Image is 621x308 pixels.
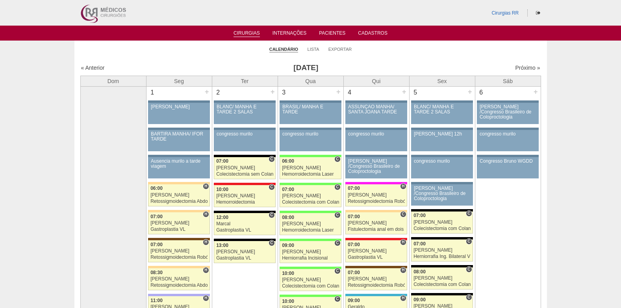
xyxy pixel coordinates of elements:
[81,65,105,71] a: « Anterior
[466,210,472,217] span: Consultório
[466,294,472,301] span: Consultório
[413,276,471,281] div: [PERSON_NAME]
[216,243,228,248] span: 13:00
[411,100,473,103] div: Key: Aviso
[212,87,224,98] div: 2
[345,240,407,262] a: H 07:00 [PERSON_NAME] Gastroplastia VL
[203,295,209,301] span: Hospital
[148,238,209,240] div: Key: Santa Joana
[269,87,276,97] div: +
[413,213,426,218] span: 07:00
[348,298,360,303] span: 09:00
[282,271,294,276] span: 10:00
[401,87,408,97] div: +
[345,155,407,157] div: Key: Aviso
[214,130,275,151] a: congresso murilo
[413,248,471,253] div: [PERSON_NAME]
[413,269,426,275] span: 08:00
[413,241,426,247] span: 07:00
[282,193,339,199] div: [PERSON_NAME]
[413,226,471,231] div: Colecistectomia com Colangiografia VL
[203,239,209,245] span: Hospital
[150,276,208,282] div: [PERSON_NAME]
[282,221,339,226] div: [PERSON_NAME]
[214,103,275,124] a: BLANC/ MANHÃ E TARDE 2 SALAS
[411,239,473,262] a: C 07:00 [PERSON_NAME] Herniorrafia Ing. Bilateral VL
[477,155,538,157] div: Key: Aviso
[411,293,473,295] div: Key: Blanc
[148,100,209,103] div: Key: Aviso
[234,30,260,37] a: Cirurgias
[414,132,470,137] div: [PERSON_NAME] 12h
[282,299,294,304] span: 10:00
[280,269,341,291] a: C 10:00 [PERSON_NAME] Colecistectomia com Colangiografia VL
[150,221,208,226] div: [PERSON_NAME]
[148,212,209,234] a: H 07:00 [PERSON_NAME] Gastroplastia VL
[345,212,407,234] a: C 07:00 [PERSON_NAME] Fistulectomia anal em dois tempos
[150,193,208,198] div: [PERSON_NAME]
[150,283,208,288] div: Retossigmoidectomia Abdominal VL
[414,104,470,115] div: BLANC/ MANHÃ E TARDE 2 SALAS
[414,186,470,202] div: [PERSON_NAME] /Congresso Brasileiro de Coloproctologia
[216,249,273,254] div: [PERSON_NAME]
[282,132,339,137] div: congresso murilo
[409,76,475,86] th: Sex
[411,267,473,289] a: C 08:00 [PERSON_NAME] Colecistectomia com Colangiografia VL
[148,155,209,157] div: Key: Aviso
[216,256,273,261] div: Gastroplastia VL
[280,239,341,241] div: Key: Brasil
[216,215,228,220] span: 12:00
[269,212,274,218] span: Consultório
[272,30,307,38] a: Internações
[217,104,273,115] div: BLANC/ MANHÃ E TARDE 2 SALAS
[348,132,404,137] div: congresso murilo
[150,227,208,232] div: Gastroplastia VL
[345,128,407,130] div: Key: Aviso
[269,46,298,52] a: Calendário
[146,87,159,98] div: 1
[400,239,406,245] span: Hospital
[467,87,473,97] div: +
[348,186,360,191] span: 07:00
[411,182,473,184] div: Key: Aviso
[214,241,275,263] a: C 13:00 [PERSON_NAME] Gastroplastia VL
[475,87,488,98] div: 6
[477,157,538,178] a: Congresso Bruno WGDD
[217,132,273,137] div: congresso murilo
[214,157,275,179] a: C 07:00 [PERSON_NAME] Colecistectomia sem Colangiografia VL
[466,266,472,273] span: Consultório
[334,268,340,274] span: Consultório
[150,249,208,254] div: [PERSON_NAME]
[214,155,275,157] div: Key: Blanc
[477,130,538,151] a: congresso murilo
[280,100,341,103] div: Key: Aviso
[400,183,406,189] span: Hospital
[343,76,409,86] th: Qui
[214,239,275,241] div: Key: Blanc
[536,11,540,15] i: Sair
[148,240,209,262] a: H 07:00 [PERSON_NAME] Retossigmoidectomia Robótica
[280,128,341,130] div: Key: Aviso
[150,298,163,303] span: 11:00
[216,158,228,164] span: 07:00
[345,100,407,103] div: Key: Aviso
[358,30,387,38] a: Cadastros
[80,76,146,86] th: Dom
[475,76,541,86] th: Sáb
[480,104,536,120] div: [PERSON_NAME] /Congresso Brasileiro de Coloproctologia
[411,184,473,206] a: [PERSON_NAME] /Congresso Brasileiro de Coloproctologia
[150,214,163,219] span: 07:00
[282,284,339,289] div: Colecistectomia com Colangiografia VL
[278,76,343,86] th: Qua
[411,103,473,124] a: BLANC/ MANHÃ E TARDE 2 SALAS
[282,249,339,254] div: [PERSON_NAME]
[348,242,360,247] span: 07:00
[148,184,209,206] a: H 06:00 [PERSON_NAME] Retossigmoidectomia Abdominal VL
[148,128,209,130] div: Key: Aviso
[150,199,208,204] div: Retossigmoidectomia Abdominal VL
[345,266,407,268] div: Key: Santa Joana
[146,76,212,86] th: Seg
[334,240,340,246] span: Consultório
[216,187,228,192] span: 10:00
[214,213,275,235] a: C 12:00 Marcal Gastroplastia VL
